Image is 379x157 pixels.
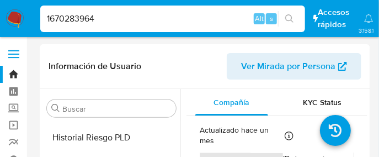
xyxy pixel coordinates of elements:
[42,124,180,151] button: Historial Riesgo PLD
[51,104,60,113] button: Buscar
[40,12,305,26] input: Buscar usuario o caso...
[303,97,341,108] span: KYC Status
[364,14,373,23] a: Notificaciones
[214,97,250,108] span: Compañía
[200,125,282,146] p: Actualizado hace un mes
[49,61,141,72] h1: Información de Usuario
[62,104,172,114] input: Buscar
[318,7,354,30] span: Accesos rápidos
[227,53,361,80] button: Ver Mirada por Persona
[255,13,264,24] span: Alt
[241,53,335,80] span: Ver Mirada por Persona
[270,13,273,24] span: s
[278,11,301,27] button: search-icon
